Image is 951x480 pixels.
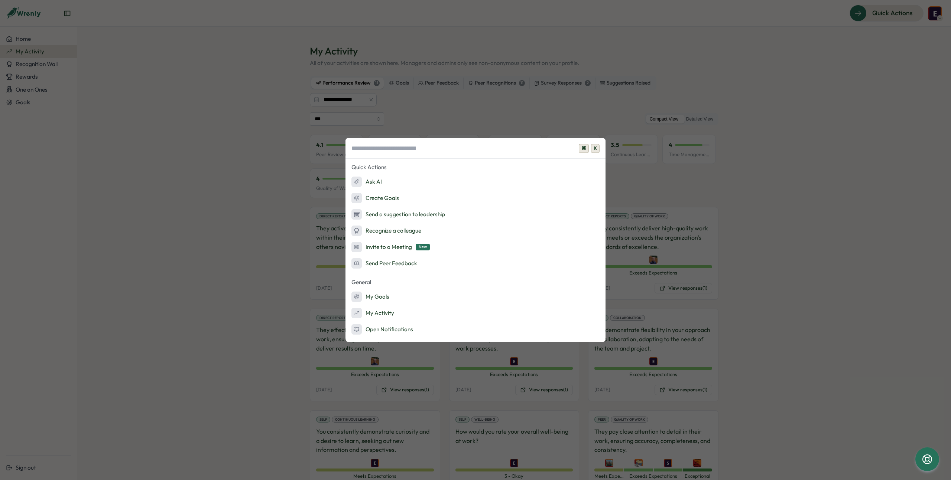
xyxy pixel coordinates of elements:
[345,223,606,238] button: Recognize a colleague
[351,226,421,236] div: Recognize a colleague
[345,207,606,222] button: Send a suggestion to leadership
[345,256,606,271] button: Send Peer Feedback
[351,242,430,252] div: Invite to a Meeting
[345,289,606,304] button: My Goals
[579,144,589,153] span: ⌘
[345,277,606,288] p: General
[345,191,606,206] button: Create Goals
[351,308,394,318] div: My Activity
[345,162,606,173] p: Quick Actions
[345,306,606,320] button: My Activity
[351,177,382,187] div: Ask AI
[591,144,600,153] span: K
[351,324,413,335] div: Open Notifications
[351,258,417,269] div: Send Peer Feedback
[351,193,399,203] div: Create Goals
[345,240,606,254] button: Invite to a MeetingNew
[351,292,389,302] div: My Goals
[345,174,606,189] button: Ask AI
[351,209,445,220] div: Send a suggestion to leadership
[345,322,606,337] button: Open Notifications
[416,244,430,250] span: New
